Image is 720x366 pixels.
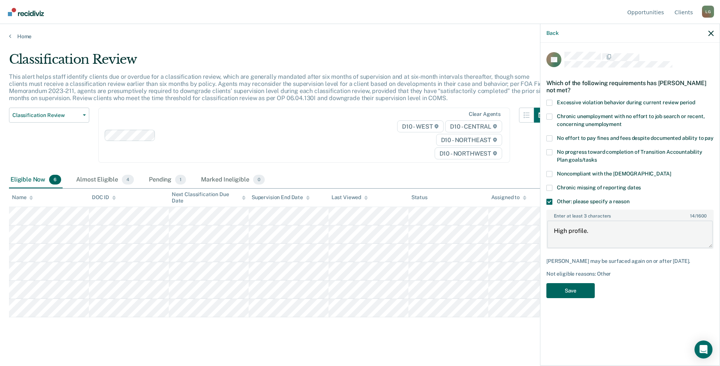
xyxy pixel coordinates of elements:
textarea: High profile. [547,220,713,248]
span: 0 [253,175,265,184]
div: Open Intercom Messenger [694,340,712,358]
span: Classification Review [12,112,80,118]
div: Marked Ineligible [199,172,266,188]
p: This alert helps staff identify clients due or overdue for a classification review, which are gen... [9,73,548,102]
span: Chronic missing of reporting dates [557,184,641,190]
a: Home [9,33,711,40]
span: 4 [122,175,134,184]
span: 6 [49,175,61,184]
span: Other: please specify a reason [557,198,630,204]
span: D10 - NORTHWEST [435,147,502,159]
button: Back [546,30,558,36]
span: 1 [175,175,186,184]
div: Classification Review [9,52,549,73]
div: Status [411,194,427,201]
div: Almost Eligible [75,172,135,188]
div: Next Classification Due Date [172,191,246,204]
div: Clear agents [469,111,501,117]
div: [PERSON_NAME] may be surfaced again on or after [DATE]. [546,258,714,264]
div: Supervision End Date [252,194,310,201]
span: D10 - WEST [397,120,444,132]
span: Excessive violation behavior during current review period [557,99,695,105]
span: No progress toward completion of Transition Accountability Plan goals/tasks [557,149,702,163]
div: Name [12,194,33,201]
span: 14 [690,213,695,219]
div: DOC ID [92,194,116,201]
span: D10 - NORTHEAST [436,134,502,146]
label: Enter at least 3 characters [547,210,713,219]
div: Last Viewed [331,194,368,201]
span: Chronic unemployment with no effort to job search or recent, concerning unemployment [557,113,705,127]
img: Recidiviz [8,8,44,16]
div: Pending [147,172,187,188]
span: / 1600 [690,213,706,219]
div: Not eligible reasons: Other [546,271,714,277]
div: L G [702,6,714,18]
span: No effort to pay fines and fees despite documented ability to pay [557,135,714,141]
button: Profile dropdown button [702,6,714,18]
button: Save [546,283,595,298]
div: Eligible Now [9,172,63,188]
span: Noncompliant with the [DEMOGRAPHIC_DATA] [557,171,671,177]
div: Assigned to [491,194,526,201]
div: Which of the following requirements has [PERSON_NAME] not met? [546,73,714,100]
span: D10 - CENTRAL [445,120,502,132]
